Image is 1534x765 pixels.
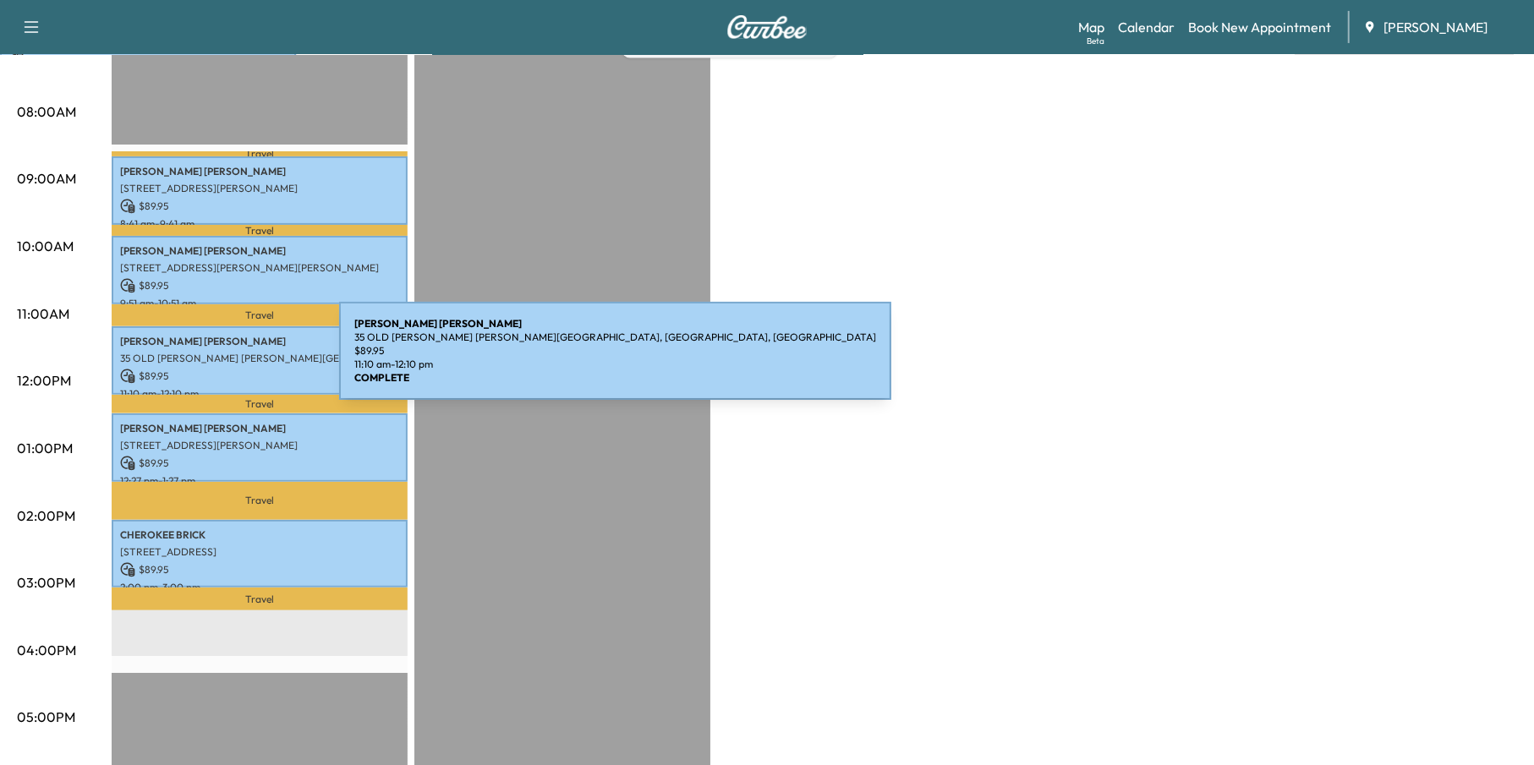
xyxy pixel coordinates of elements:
[354,344,876,358] p: $ 89.95
[120,581,399,594] p: 2:00 pm - 3:00 pm
[112,395,408,414] p: Travel
[112,304,408,326] p: Travel
[726,15,808,39] img: Curbee Logo
[120,369,399,384] p: $ 89.95
[120,545,399,559] p: [STREET_ADDRESS]
[120,297,399,310] p: 9:51 am - 10:51 am
[1118,17,1175,37] a: Calendar
[354,331,876,344] p: 35 OLD [PERSON_NAME] [PERSON_NAME][GEOGRAPHIC_DATA], [GEOGRAPHIC_DATA], [GEOGRAPHIC_DATA]
[120,528,399,542] p: CHEROKEE BRICK
[17,707,75,727] p: 05:00PM
[120,244,399,258] p: [PERSON_NAME] [PERSON_NAME]
[112,587,408,610] p: Travel
[17,303,69,324] p: 11:00AM
[354,358,876,371] p: 11:10 am - 12:10 pm
[354,371,409,384] b: COMPLETE
[17,572,75,593] p: 03:00PM
[17,438,73,458] p: 01:00PM
[112,482,408,519] p: Travel
[120,352,399,365] p: 35 OLD [PERSON_NAME] [PERSON_NAME][GEOGRAPHIC_DATA], [GEOGRAPHIC_DATA], [GEOGRAPHIC_DATA]
[17,168,76,189] p: 09:00AM
[1188,17,1331,37] a: Book New Appointment
[112,151,408,157] p: Travel
[17,640,76,660] p: 04:00PM
[120,335,399,348] p: [PERSON_NAME] [PERSON_NAME]
[120,422,399,435] p: [PERSON_NAME] [PERSON_NAME]
[120,165,399,178] p: [PERSON_NAME] [PERSON_NAME]
[17,236,74,256] p: 10:00AM
[120,217,399,231] p: 8:41 am - 9:41 am
[120,182,399,195] p: [STREET_ADDRESS][PERSON_NAME]
[1078,17,1104,37] a: MapBeta
[120,456,399,471] p: $ 89.95
[17,101,76,122] p: 08:00AM
[120,474,399,488] p: 12:27 pm - 1:27 pm
[120,278,399,293] p: $ 89.95
[112,225,408,236] p: Travel
[1383,17,1487,37] span: [PERSON_NAME]
[120,562,399,577] p: $ 89.95
[354,317,522,330] b: [PERSON_NAME] [PERSON_NAME]
[120,387,399,401] p: 11:10 am - 12:10 pm
[17,505,75,526] p: 02:00PM
[1087,35,1104,47] div: Beta
[17,370,71,391] p: 12:00PM
[120,261,399,275] p: [STREET_ADDRESS][PERSON_NAME][PERSON_NAME]
[120,439,399,452] p: [STREET_ADDRESS][PERSON_NAME]
[120,199,399,214] p: $ 89.95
